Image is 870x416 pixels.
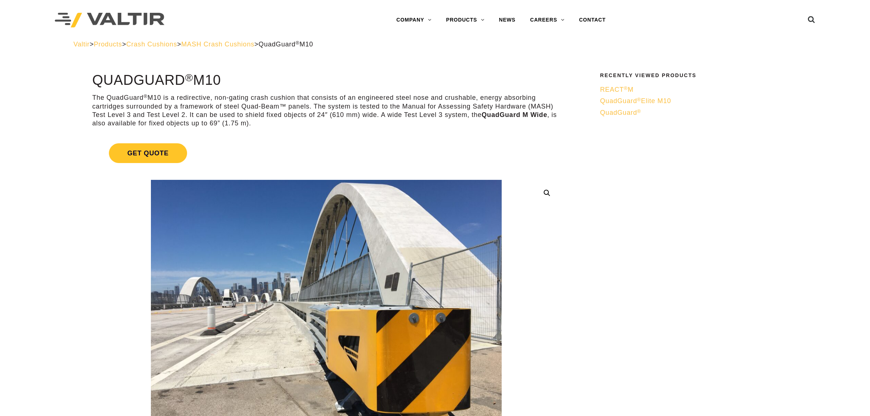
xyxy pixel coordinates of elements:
[600,73,792,78] h2: Recently Viewed Products
[259,41,313,48] span: QuadGuard M10
[572,13,613,27] a: CONTACT
[144,94,148,99] sup: ®
[296,40,300,46] sup: ®
[637,97,641,102] sup: ®
[637,109,641,114] sup: ®
[126,41,177,48] a: Crash Cushions
[109,143,187,163] span: Get Quote
[73,41,90,48] a: Valtir
[600,97,671,105] span: QuadGuard Elite M10
[181,41,254,48] a: MASH Crash Cushions
[492,13,523,27] a: NEWS
[185,72,193,83] sup: ®
[55,13,164,28] img: Valtir
[439,13,492,27] a: PRODUCTS
[92,73,560,88] h1: QuadGuard M10
[600,109,641,116] span: QuadGuard
[600,86,792,94] a: REACT®M
[389,13,439,27] a: COMPANY
[600,86,634,93] span: REACT M
[73,40,797,49] div: > > > >
[92,135,560,172] a: Get Quote
[600,109,792,117] a: QuadGuard®
[600,97,792,105] a: QuadGuard®Elite M10
[92,94,560,128] p: The QuadGuard M10 is a redirective, non-gating crash cushion that consists of an engineered steel...
[94,41,122,48] a: Products
[624,86,628,91] sup: ®
[523,13,572,27] a: CAREERS
[482,111,547,118] strong: QuadGuard M Wide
